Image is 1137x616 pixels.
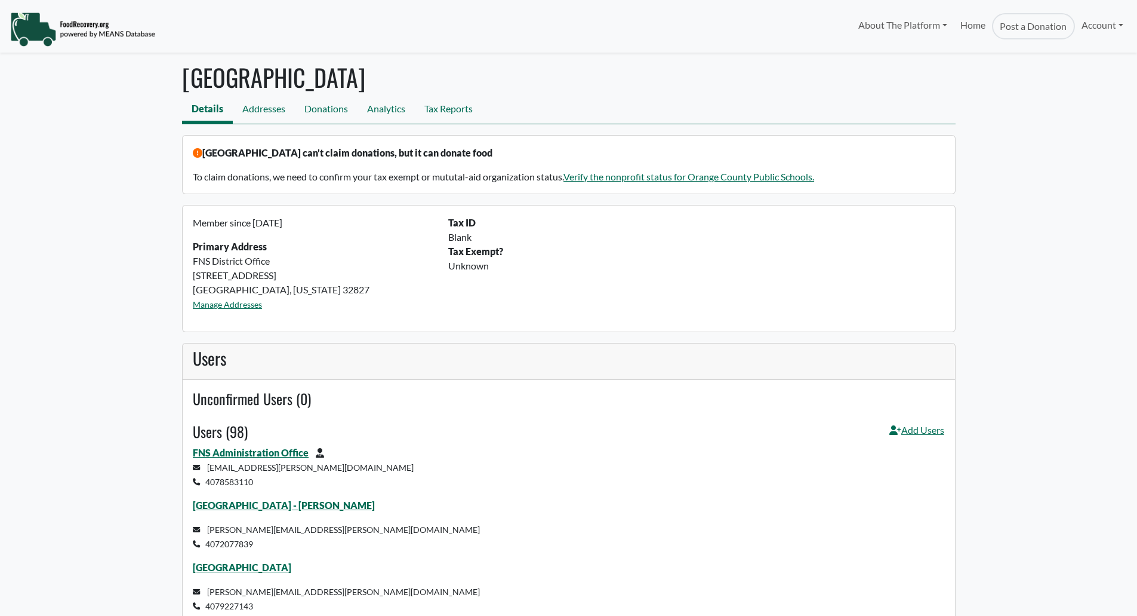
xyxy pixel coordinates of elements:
[448,246,503,257] b: Tax Exempt?
[193,499,375,511] a: [GEOGRAPHIC_DATA] - [PERSON_NAME]
[193,241,267,252] strong: Primary Address
[193,216,434,230] p: Member since [DATE]
[889,423,944,446] a: Add Users
[233,97,295,124] a: Addresses
[193,562,291,573] a: [GEOGRAPHIC_DATA]
[441,259,951,273] div: Unknown
[193,299,262,309] a: Manage Addresses
[193,390,944,407] h4: Unconfirmed Users (0)
[193,462,414,487] small: [EMAIL_ADDRESS][PERSON_NAME][DOMAIN_NAME] 4078583110
[193,423,248,440] h4: Users (98)
[1075,13,1130,37] a: Account
[182,63,956,91] h1: [GEOGRAPHIC_DATA]
[193,447,309,458] a: FNS Administration Office
[193,587,480,611] small: [PERSON_NAME][EMAIL_ADDRESS][PERSON_NAME][DOMAIN_NAME] 4079227143
[358,97,415,124] a: Analytics
[448,217,476,228] b: Tax ID
[193,170,944,184] p: To claim donations, we need to confirm your tax exempt or mututal-aid organization status.
[415,97,482,124] a: Tax Reports
[193,348,944,369] h3: Users
[193,525,480,549] small: [PERSON_NAME][EMAIL_ADDRESS][PERSON_NAME][DOMAIN_NAME] 4072077839
[992,13,1074,39] a: Post a Donation
[186,216,441,321] div: FNS District Office [STREET_ADDRESS] [GEOGRAPHIC_DATA], [US_STATE] 32827
[182,97,233,124] a: Details
[954,13,992,39] a: Home
[10,11,155,47] img: NavigationLogo_FoodRecovery-91c16205cd0af1ed486a0f1a7774a6544ea792ac00100771e7dd3ec7c0e58e41.png
[193,146,944,160] p: [GEOGRAPHIC_DATA] can't claim donations, but it can donate food
[563,171,814,182] a: Verify the nonprofit status for Orange County Public Schools.
[295,97,358,124] a: Donations
[851,13,953,37] a: About The Platform
[441,230,951,244] div: Blank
